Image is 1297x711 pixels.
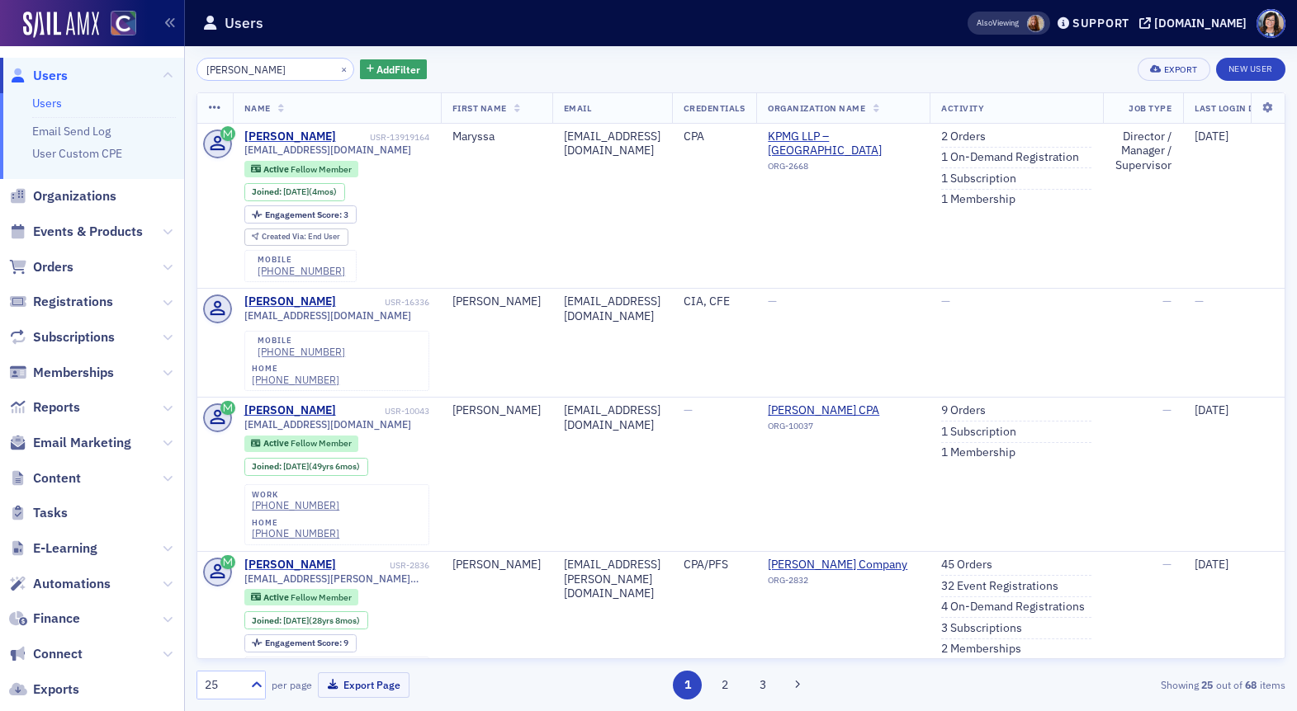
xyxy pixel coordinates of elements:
[258,265,345,277] div: [PHONE_NUMBER]
[941,192,1015,207] a: 1 Membership
[262,231,308,242] span: Created Via :
[941,579,1058,594] a: 32 Event Registrations
[32,96,62,111] a: Users
[258,255,345,265] div: mobile
[32,124,111,139] a: Email Send Log
[564,294,660,323] div: [EMAIL_ADDRESS][DOMAIN_NAME]
[564,129,660,158] div: [EMAIL_ADDRESS][DOMAIN_NAME]
[33,610,80,628] span: Finance
[452,558,541,572] div: [PERSON_NAME]
[318,672,409,698] button: Export Page
[99,11,136,39] a: View Homepage
[9,504,68,522] a: Tasks
[291,163,352,175] span: Fellow Member
[244,294,336,309] a: [PERSON_NAME]
[768,161,918,177] div: ORG-2668
[9,364,114,382] a: Memberships
[768,102,865,114] span: Organization Name
[1162,557,1172,572] span: —
[33,504,68,522] span: Tasks
[33,645,83,663] span: Connect
[244,183,345,201] div: Joined: 2025-06-09 00:00:00
[263,437,291,449] span: Active
[263,163,291,175] span: Active
[33,539,97,558] span: E-Learning
[934,677,1285,692] div: Showing out of items
[9,610,80,628] a: Finance
[252,518,339,528] div: home
[673,671,702,699] button: 1
[244,309,411,322] span: [EMAIL_ADDRESS][DOMAIN_NAME]
[9,645,83,663] a: Connect
[33,680,79,699] span: Exports
[33,398,80,417] span: Reports
[258,346,345,358] div: [PHONE_NUMBER]
[768,403,918,418] a: [PERSON_NAME] CPA
[262,233,340,242] div: End User
[258,336,345,346] div: mobile
[337,61,352,76] button: ×
[1243,677,1260,692] strong: 68
[244,558,336,572] div: [PERSON_NAME]
[564,102,592,114] span: Email
[452,294,541,309] div: [PERSON_NAME]
[452,403,541,418] div: [PERSON_NAME]
[33,364,114,382] span: Memberships
[252,527,339,539] a: [PHONE_NUMBER]
[338,406,429,417] div: USR-10043
[684,403,693,417] span: —
[9,293,113,311] a: Registrations
[283,461,360,472] div: (49yrs 6mos)
[9,469,81,487] a: Content
[252,499,339,511] a: [PHONE_NUMBER]
[251,592,351,603] a: Active Fellow Member
[941,600,1085,614] a: 4 On-Demand Registrations
[244,589,359,605] div: Active: Active: Fellow Member
[1216,58,1285,81] a: New User
[33,187,116,205] span: Organizations
[1027,15,1044,32] span: Sheila Duggan
[9,187,116,205] a: Organizations
[225,13,263,33] h1: Users
[564,403,660,432] div: [EMAIL_ADDRESS][DOMAIN_NAME]
[1139,17,1252,29] button: [DOMAIN_NAME]
[768,403,918,418] span: Jackson, Bradley K CPA
[244,161,359,177] div: Active: Active: Fellow Member
[768,294,777,308] span: —
[941,403,986,418] a: 9 Orders
[1115,129,1172,173] div: Director / Manager / Supervisor
[244,611,368,629] div: Joined: 1997-01-31 00:00:00
[32,146,122,161] a: User Custom CPE
[684,102,746,114] span: Credentials
[244,228,348,246] div: Created Via: End User
[564,558,660,601] div: [EMAIL_ADDRESS][PERSON_NAME][DOMAIN_NAME]
[684,558,746,572] div: CPA/PFS
[33,575,111,593] span: Automations
[244,129,336,144] div: [PERSON_NAME]
[768,129,918,158] span: KPMG LLP – Denver
[9,328,115,346] a: Subscriptions
[205,676,241,694] div: 25
[23,12,99,38] img: SailAMX
[1154,16,1247,31] div: [DOMAIN_NAME]
[9,680,79,699] a: Exports
[252,374,339,386] div: [PHONE_NUMBER]
[941,558,992,572] a: 45 Orders
[9,434,131,452] a: Email Marketing
[1162,294,1172,308] span: —
[452,102,507,114] span: First Name
[941,129,986,144] a: 2 Orders
[1129,102,1172,114] span: Job Type
[1195,102,1271,114] span: Last Login Date
[244,403,336,418] a: [PERSON_NAME]
[283,615,360,626] div: (28yrs 8mos)
[977,17,1019,29] span: Viewing
[196,58,354,81] input: Search…
[1199,677,1216,692] strong: 25
[291,437,352,449] span: Fellow Member
[941,172,1016,186] a: 1 Subscription
[111,11,136,36] img: SailAMX
[251,438,351,449] a: Active Fellow Member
